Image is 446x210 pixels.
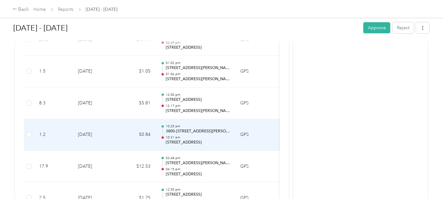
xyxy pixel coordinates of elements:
button: Reject [393,22,414,33]
td: [DATE] [73,151,117,183]
span: [DATE] - [DATE] [86,6,118,13]
iframe: Everlance-gr Chat Button Frame [410,174,446,210]
p: [STREET_ADDRESS] [166,97,230,103]
p: [STREET_ADDRESS] [166,192,230,198]
div: Back [13,6,29,13]
p: 12:50 pm [166,187,230,192]
td: Kamali'i Foster Family Agency [276,119,324,151]
p: 10:25 am [166,124,230,129]
td: Kamali'i Foster Family Agency [276,56,324,87]
p: 12:58 pm [166,199,230,203]
td: Kamali'i Foster Family Agency [276,151,324,183]
p: [STREET_ADDRESS][PERSON_NAME] [166,160,230,166]
td: [DATE] [73,56,117,87]
td: 8.3 [34,87,73,119]
td: GPS [235,56,276,87]
p: [STREET_ADDRESS] [166,140,230,145]
a: Home [34,7,46,12]
td: $5.81 [117,87,156,119]
td: [DATE] [73,119,117,151]
p: [STREET_ADDRESS] [166,171,230,177]
p: 12:17 pm [166,104,230,108]
p: 03:48 pm [166,156,230,160]
td: $1.05 [117,56,156,87]
td: $0.84 [117,119,156,151]
p: [STREET_ADDRESS][PERSON_NAME][PERSON_NAME] [166,108,230,114]
p: [STREET_ADDRESS][PERSON_NAME][PERSON_NAME] [166,65,230,71]
p: 01:02 pm [166,61,230,65]
td: 1.2 [34,119,73,151]
td: GPS [235,119,276,151]
td: 17.9 [34,151,73,183]
h1: Sep 16 - 30, 2025 [13,20,359,36]
td: [DATE] [73,87,117,119]
p: 12:00 pm [166,93,230,97]
td: GPS [235,87,276,119]
p: 04:15 pm [166,167,230,171]
p: [STREET_ADDRESS][PERSON_NAME] [166,76,230,82]
p: 10:31 am [166,135,230,140]
p: [STREET_ADDRESS] [166,45,230,51]
p: 01:06 pm [166,72,230,76]
td: GPS [235,151,276,183]
a: Reports [58,7,74,12]
td: Kamali'i Foster Family Agency [276,87,324,119]
td: $12.53 [117,151,156,183]
button: Approve [363,22,390,33]
p: 3800–[STREET_ADDRESS][PERSON_NAME] [166,129,230,134]
td: 1.5 [34,56,73,87]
